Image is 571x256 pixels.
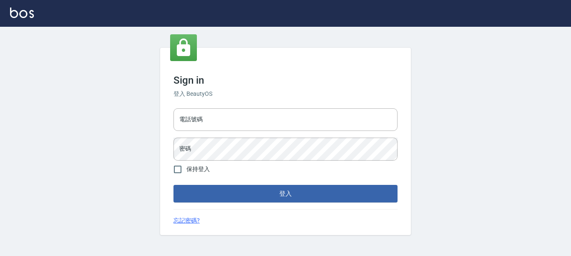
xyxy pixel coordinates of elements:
[173,185,398,202] button: 登入
[10,8,34,18] img: Logo
[186,165,210,174] span: 保持登入
[173,90,398,98] h6: 登入 BeautyOS
[173,216,200,225] a: 忘記密碼?
[173,74,398,86] h3: Sign in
